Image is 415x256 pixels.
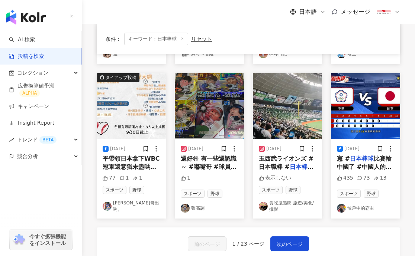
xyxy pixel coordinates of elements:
[110,146,125,152] div: [DATE]
[337,204,346,213] img: KOL Avatar
[337,190,361,198] span: スポーツ
[119,174,129,182] div: 1
[181,190,205,198] span: スポーツ
[181,204,190,213] img: KOL Avatar
[259,174,291,182] div: 表示しない
[331,73,400,139] img: post-image
[374,174,387,182] div: 13
[129,186,144,194] span: 野球
[103,200,160,213] a: KOL Avatar[PERSON_NAME]哥出咧。
[290,163,313,170] mark: 日本棒球
[341,8,370,15] span: メッセージ
[259,202,268,211] img: KOL Avatar
[17,131,57,148] span: トレンド
[357,174,370,182] div: 73
[377,5,391,19] img: 359824279_785383976458838_6227106914348312772_n.png
[105,74,136,81] div: タイアップ投稿
[103,155,160,170] span: 平帶領日本拿下WBC冠軍還意猶未盡嗎？
[337,204,394,213] a: KOL Avatar散戶中的霸主
[103,174,116,182] div: 77
[103,202,112,211] img: KOL Avatar
[9,119,54,127] a: Insight Report
[9,36,35,43] a: searchAI 検索
[350,155,374,162] mark: 日本棒球
[207,190,222,198] span: 野球
[175,73,244,139] img: post-image
[97,73,166,139] img: post-image
[106,36,121,42] span: 条件 ：
[286,186,300,194] span: 野球
[29,233,70,246] span: 今すぐ拡張機能をインストール
[270,236,309,251] button: 次のページ
[39,136,57,144] div: BETA
[124,33,188,45] span: キーワード：日本棒球
[103,186,126,194] span: スポーツ
[10,230,72,250] a: chrome extension今すぐ拡張機能をインストール
[253,73,322,139] img: post-image
[188,236,226,251] button: 前のページ
[299,8,317,16] span: 日本語
[97,73,166,139] button: タイアップ投稿
[259,186,283,194] span: スポーツ
[266,146,282,152] div: [DATE]
[232,241,265,247] span: 1 / 23 ページ
[337,155,392,179] span: 比賽輸中國了 #中國人的三分炮就是帥 👍
[9,137,14,142] span: rise
[259,155,313,170] span: 玉西武ライオンズ #日本職棒 #
[344,146,360,152] div: [DATE]
[12,234,26,246] img: chrome extension
[259,200,316,213] a: KOL Avatar貪吃鬼熊熊 旅遊/美食/攝影
[9,103,49,110] a: キャンペーン
[337,155,350,162] span: 憲 #
[17,65,48,81] span: コレクション
[9,53,44,60] a: 投稿を検索
[337,174,353,182] div: 435
[181,174,190,182] div: 1
[17,148,38,165] span: 競合分析
[277,240,303,249] span: 次のページ
[188,146,203,152] div: [DATE]
[133,174,142,182] div: 1
[181,204,238,213] a: KOL Avatar張高調
[191,36,212,42] div: リセット
[181,155,237,179] span: 還好😅 有一些還認識～ #嘟嘴哥 #球員卡 #
[9,82,75,97] a: 広告換算値予測ALPHA
[364,190,379,198] span: 野球
[6,10,46,24] img: logo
